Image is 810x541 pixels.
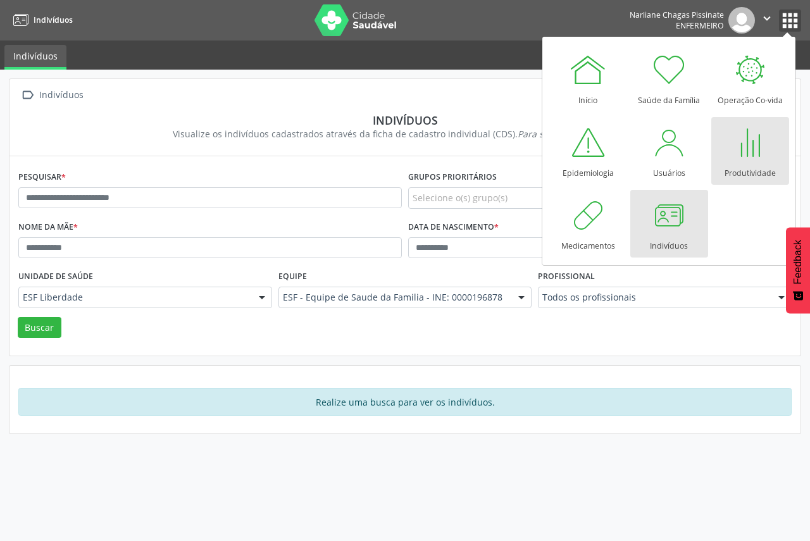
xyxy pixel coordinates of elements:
[27,127,783,140] div: Visualize os indivíduos cadastrados através da ficha de cadastro individual (CDS).
[27,113,783,127] div: Indivíduos
[283,291,506,304] span: ESF - Equipe de Saude da Familia - INE: 0000196878
[760,11,774,25] i: 
[630,44,708,112] a: Saúde da Família
[408,218,499,237] label: Data de nascimento
[711,44,789,112] a: Operação Co-vida
[630,190,708,258] a: Indivíduos
[549,117,627,185] a: Epidemiologia
[18,218,78,237] label: Nome da mãe
[779,9,801,32] button: apps
[542,291,766,304] span: Todos os profissionais
[4,45,66,70] a: Indivíduos
[755,7,779,34] button: 
[18,267,93,287] label: Unidade de saúde
[18,168,66,187] label: Pesquisar
[18,86,85,104] a:  Indivíduos
[408,168,497,187] label: Grupos prioritários
[630,117,708,185] a: Usuários
[413,191,508,204] span: Selecione o(s) grupo(s)
[37,86,85,104] div: Indivíduos
[278,267,307,287] label: Equipe
[18,86,37,104] i: 
[34,15,73,25] span: Indivíduos
[23,291,246,304] span: ESF Liberdade
[518,128,638,140] i: Para saber mais,
[728,7,755,34] img: img
[549,190,627,258] a: Medicamentos
[18,388,792,416] div: Realize uma busca para ver os indivíduos.
[9,9,73,30] a: Indivíduos
[538,267,595,287] label: Profissional
[549,44,627,112] a: Início
[18,317,61,339] button: Buscar
[786,227,810,313] button: Feedback - Mostrar pesquisa
[676,20,724,31] span: Enfermeiro
[711,117,789,185] a: Produtividade
[792,240,804,284] span: Feedback
[630,9,724,20] div: Narliane Chagas Pissinate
